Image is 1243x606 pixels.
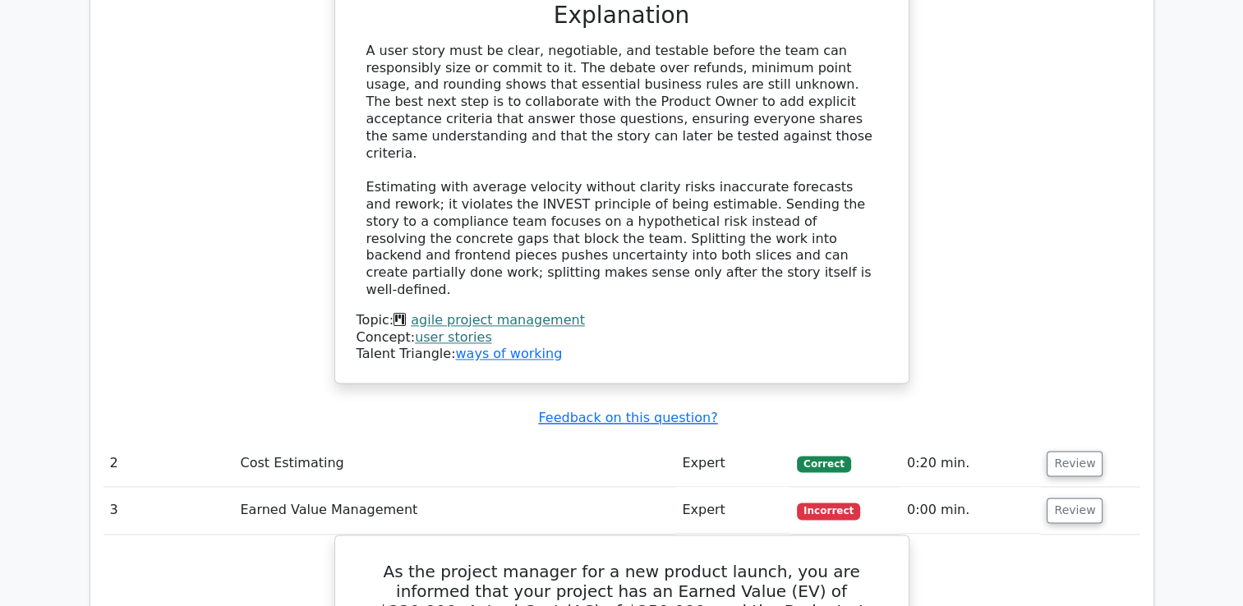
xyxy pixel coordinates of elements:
[104,487,234,534] td: 3
[797,456,850,472] span: Correct
[233,487,675,534] td: Earned Value Management
[411,312,585,328] a: agile project management
[900,440,1041,487] td: 0:20 min.
[797,503,860,519] span: Incorrect
[675,487,790,534] td: Expert
[357,312,887,329] div: Topic:
[538,410,717,425] a: Feedback on this question?
[455,346,562,361] a: ways of working
[675,440,790,487] td: Expert
[1047,451,1103,476] button: Review
[900,487,1041,534] td: 0:00 min.
[233,440,675,487] td: Cost Estimating
[357,312,887,363] div: Talent Triangle:
[1047,498,1103,523] button: Review
[366,43,877,299] div: A user story must be clear, negotiable, and testable before the team can responsibly size or comm...
[357,329,887,347] div: Concept:
[104,440,234,487] td: 2
[366,2,877,30] h3: Explanation
[415,329,492,345] a: user stories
